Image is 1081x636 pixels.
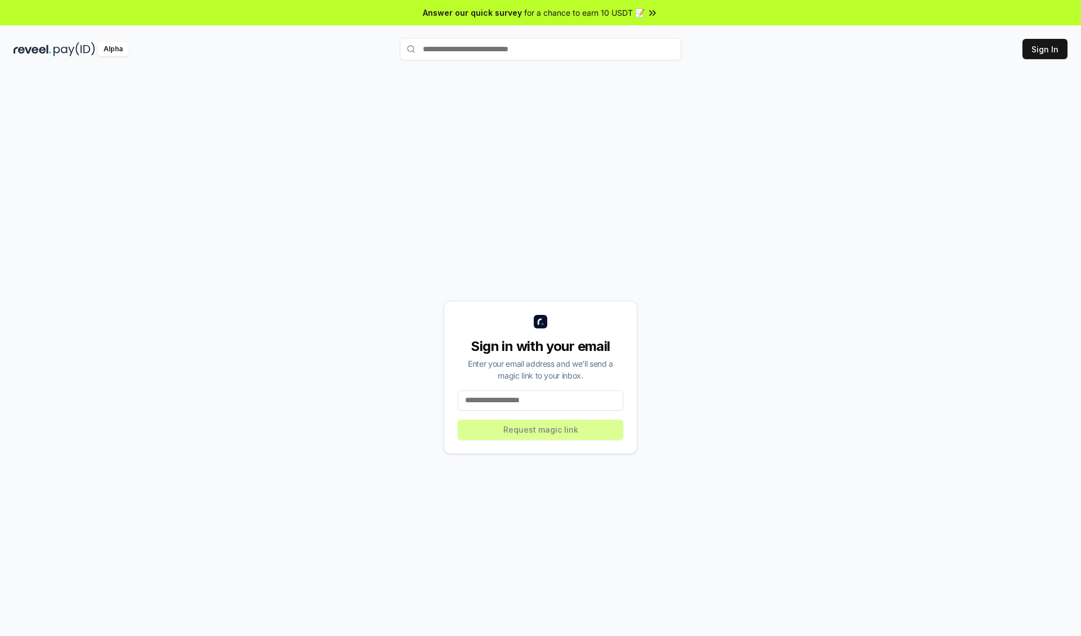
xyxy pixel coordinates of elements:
div: Enter your email address and we’ll send a magic link to your inbox. [458,358,623,381]
img: logo_small [534,315,547,328]
span: Answer our quick survey [423,7,522,19]
img: pay_id [53,42,95,56]
div: Alpha [97,42,129,56]
div: Sign in with your email [458,337,623,355]
img: reveel_dark [14,42,51,56]
button: Sign In [1022,39,1067,59]
span: for a chance to earn 10 USDT 📝 [524,7,645,19]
